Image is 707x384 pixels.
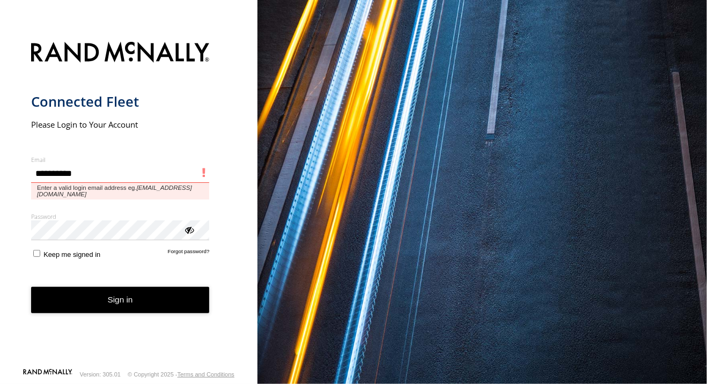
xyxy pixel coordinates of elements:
h1: Connected Fleet [31,93,210,110]
em: [EMAIL_ADDRESS][DOMAIN_NAME] [37,184,192,197]
h2: Please Login to Your Account [31,119,210,130]
div: ViewPassword [183,224,194,235]
span: Keep me signed in [43,250,100,259]
div: © Copyright 2025 - [128,371,234,378]
form: main [31,35,227,368]
label: Password [31,212,210,220]
img: Rand McNally [31,40,210,67]
input: Keep me signed in [33,250,40,257]
button: Sign in [31,287,210,313]
a: Terms and Conditions [178,371,234,378]
label: Email [31,156,210,164]
a: Visit our Website [23,369,72,380]
a: Forgot password? [168,248,210,259]
div: Version: 305.01 [80,371,121,378]
span: Enter a valid login email address eg. [31,183,210,200]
